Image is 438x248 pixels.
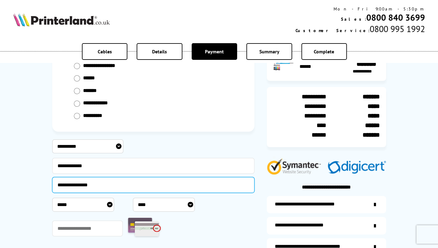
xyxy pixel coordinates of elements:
[13,13,110,27] img: Printerland Logo
[341,16,366,22] span: Sales:
[267,196,386,213] a: additional-ink
[152,48,167,55] span: Details
[314,48,334,55] span: Complete
[296,6,425,12] div: Mon - Fri 9:00am - 5:30pm
[267,217,386,234] a: items-arrive
[98,48,112,55] span: Cables
[366,12,425,23] a: 0800 840 3699
[296,28,370,33] span: Customer Service:
[259,48,279,55] span: Summary
[205,48,224,55] span: Payment
[370,23,425,35] span: 0800 995 1992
